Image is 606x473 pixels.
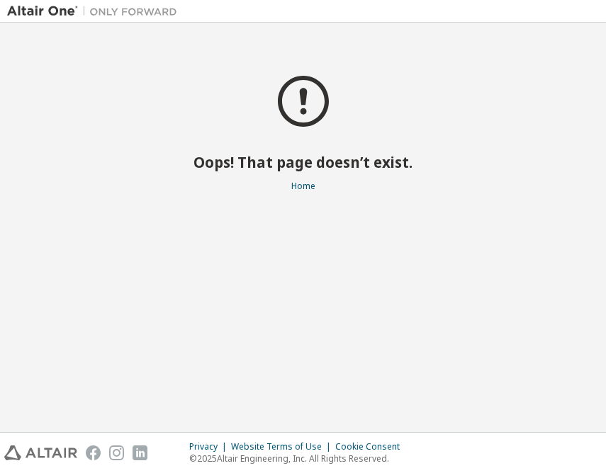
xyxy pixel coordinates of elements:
img: Altair One [7,4,184,18]
a: Home [291,180,315,192]
div: Website Terms of Use [231,441,335,452]
h2: Oops! That page doesn’t exist. [7,153,599,171]
img: linkedin.svg [133,445,147,460]
img: altair_logo.svg [4,445,77,460]
div: Privacy [189,441,231,452]
div: Cookie Consent [335,441,408,452]
img: instagram.svg [109,445,124,460]
img: facebook.svg [86,445,101,460]
p: © 2025 Altair Engineering, Inc. All Rights Reserved. [189,452,408,465]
